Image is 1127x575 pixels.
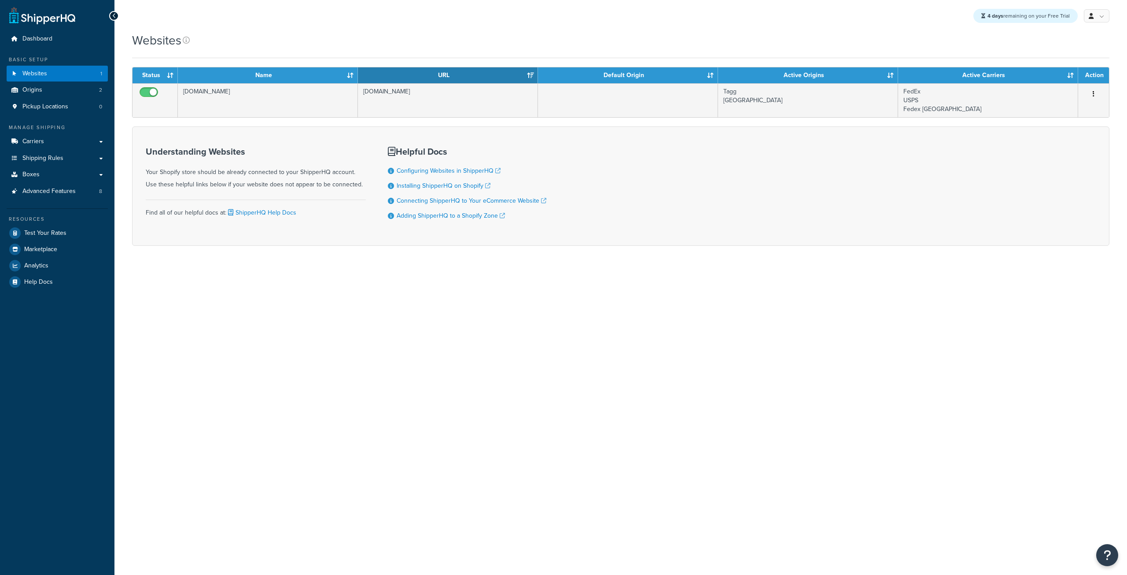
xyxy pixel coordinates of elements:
span: Origins [22,86,42,94]
div: remaining on your Free Trial [973,9,1078,23]
span: Shipping Rules [22,155,63,162]
span: Boxes [22,171,40,178]
span: 0 [99,103,102,111]
th: Default Origin: activate to sort column ascending [538,67,718,83]
a: Websites 1 [7,66,108,82]
a: Pickup Locations 0 [7,99,108,115]
a: ShipperHQ Help Docs [226,208,296,217]
th: Action [1078,67,1109,83]
span: 1 [100,70,102,78]
a: Analytics [7,258,108,274]
span: 8 [99,188,102,195]
button: Open Resource Center [1096,544,1118,566]
strong: 4 days [987,12,1003,20]
li: Websites [7,66,108,82]
div: Your Shopify store should be already connected to your ShipperHQ account. Use these helpful links... [146,147,366,191]
th: Active Carriers: activate to sort column ascending [898,67,1078,83]
a: Dashboard [7,31,108,47]
li: Advanced Features [7,183,108,200]
a: ShipperHQ Home [9,7,75,24]
span: Dashboard [22,35,52,43]
a: Marketplace [7,241,108,257]
th: Name: activate to sort column ascending [178,67,358,83]
h1: Websites [132,32,181,49]
th: Status: activate to sort column ascending [133,67,178,83]
a: Configuring Websites in ShipperHQ [397,166,501,175]
a: Carriers [7,134,108,150]
h3: Helpful Docs [388,147,546,156]
a: Boxes [7,167,108,183]
div: Resources [7,215,108,223]
div: Basic Setup [7,56,108,63]
a: Advanced Features 8 [7,183,108,200]
a: Help Docs [7,274,108,290]
th: URL: activate to sort column ascending [358,67,538,83]
span: Pickup Locations [22,103,68,111]
a: Origins 2 [7,82,108,98]
a: Shipping Rules [7,150,108,167]
li: Origins [7,82,108,98]
span: Help Docs [24,278,53,286]
span: Carriers [22,138,44,145]
div: Find all of our helpful docs at: [146,200,366,219]
li: Pickup Locations [7,99,108,115]
td: Tagg [GEOGRAPHIC_DATA] [718,83,898,117]
td: FedEx USPS Fedex [GEOGRAPHIC_DATA] [898,83,1078,117]
td: [DOMAIN_NAME] [178,83,358,117]
a: Adding ShipperHQ to a Shopify Zone [397,211,505,220]
a: Connecting ShipperHQ to Your eCommerce Website [397,196,546,205]
div: Manage Shipping [7,124,108,131]
span: Analytics [24,262,48,270]
th: Active Origins: activate to sort column ascending [718,67,898,83]
span: Marketplace [24,246,57,253]
h3: Understanding Websites [146,147,366,156]
a: Test Your Rates [7,225,108,241]
span: Advanced Features [22,188,76,195]
td: [DOMAIN_NAME] [358,83,538,117]
a: Installing ShipperHQ on Shopify [397,181,490,190]
span: Websites [22,70,47,78]
span: Test Your Rates [24,230,66,237]
span: 2 [99,86,102,94]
